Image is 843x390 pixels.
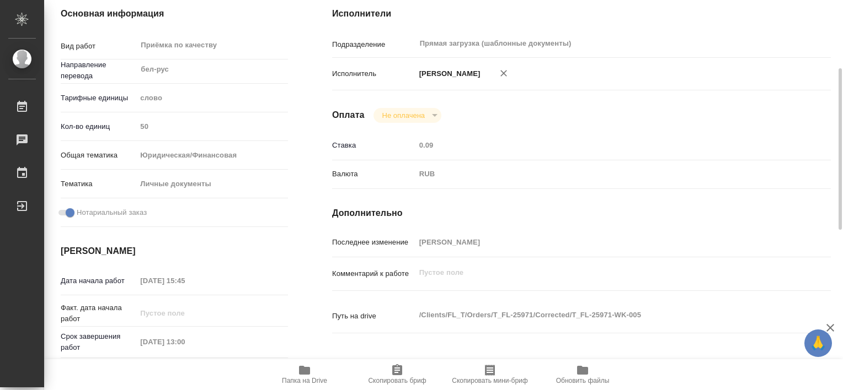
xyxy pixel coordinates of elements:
[415,68,481,79] p: [PERSON_NAME]
[332,311,415,322] p: Путь на drive
[536,359,629,390] button: Обновить файлы
[332,268,415,279] p: Комментарий к работе
[61,302,136,324] p: Факт. дата начала работ
[77,207,147,218] span: Нотариальный заказ
[332,39,415,50] p: Подразделение
[136,334,233,350] input: Пустое поле
[332,207,831,220] h4: Дополнительно
[61,275,136,286] p: Дата начала работ
[332,237,415,248] p: Последнее изменение
[332,7,831,20] h4: Исполнители
[136,175,288,193] div: Личные документы
[415,306,789,324] textarea: /Clients/FL_T/Orders/T_FL-25971/Corrected/T_FL-25971-WK-005
[415,234,789,250] input: Пустое поле
[136,118,288,134] input: Пустое поле
[61,41,136,52] p: Вид работ
[61,245,288,258] h4: [PERSON_NAME]
[61,121,136,132] p: Кол-во единиц
[282,377,327,384] span: Папка на Drive
[452,377,527,384] span: Скопировать мини-бриф
[258,359,351,390] button: Папка на Drive
[332,68,415,79] p: Исполнитель
[332,109,365,122] h4: Оплата
[379,111,428,120] button: Не оплачена
[61,7,288,20] h4: Основная информация
[136,273,233,289] input: Пустое поле
[368,377,426,384] span: Скопировать бриф
[332,169,415,180] p: Валюта
[374,108,441,123] div: Не оплачена
[61,59,136,82] p: Направление перевода
[61,178,136,189] p: Тематика
[351,359,444,390] button: Скопировать бриф
[556,377,610,384] span: Обновить файлы
[332,140,415,151] p: Ставка
[61,331,136,353] p: Срок завершения работ
[444,359,536,390] button: Скопировать мини-бриф
[804,329,832,357] button: 🙏
[136,89,288,107] div: слово
[415,165,789,183] div: RUB
[136,305,233,321] input: Пустое поле
[61,93,136,104] p: Тарифные единицы
[136,146,288,165] div: Юридическая/Финансовая
[809,332,828,355] span: 🙏
[492,61,516,85] button: Удалить исполнителя
[415,137,789,153] input: Пустое поле
[61,150,136,161] p: Общая тематика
